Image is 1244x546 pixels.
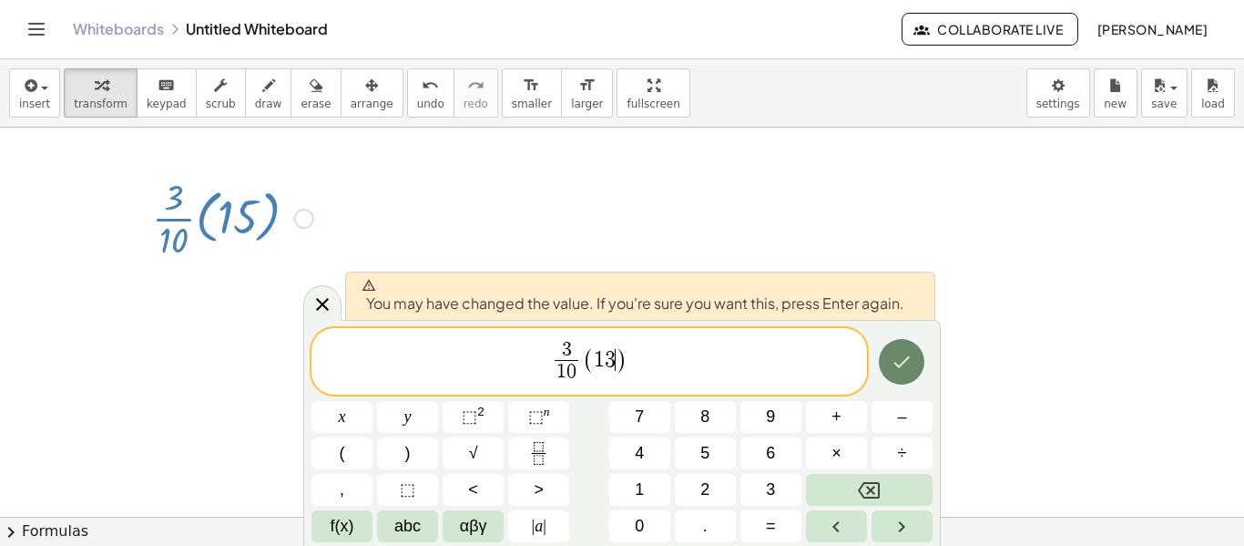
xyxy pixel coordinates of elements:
[400,478,415,502] span: ⬚
[377,510,438,542] button: Alphabet
[766,441,775,466] span: 6
[740,474,801,506] button: 3
[675,510,736,542] button: .
[700,441,709,466] span: 5
[469,441,478,466] span: √
[394,514,421,539] span: abc
[508,474,569,506] button: Greater than
[351,98,393,110] span: arrange
[898,441,907,466] span: ÷
[311,401,372,433] button: x
[1191,68,1235,118] button: load
[512,98,552,110] span: smaller
[609,474,670,506] button: 1
[443,474,504,506] button: Less than
[609,438,670,469] button: 4
[616,347,627,374] span: )
[635,514,644,539] span: 0
[872,438,933,469] button: Divide
[362,278,904,314] span: You may have changed the value. If you're sure you want this, press Enter again.
[700,478,709,502] span: 2
[675,474,736,506] button: 2
[339,405,346,429] span: x
[528,407,544,426] span: ⬚
[73,20,164,38] a: Whiteboards
[578,75,596,97] i: format_size
[1036,98,1080,110] span: settings
[311,510,372,542] button: Functions
[462,407,477,426] span: ⬚
[454,68,498,118] button: redoredo
[311,474,372,506] button: ,
[443,401,504,433] button: Squared
[377,438,438,469] button: )
[508,401,569,433] button: Superscript
[635,405,644,429] span: 7
[422,75,439,97] i: undo
[872,401,933,433] button: Minus
[404,405,412,429] span: y
[340,441,345,466] span: (
[1151,98,1177,110] span: save
[255,98,282,110] span: draw
[508,438,569,469] button: Fraction
[635,441,644,466] span: 4
[1082,13,1222,46] button: [PERSON_NAME]
[740,401,801,433] button: 9
[443,510,504,542] button: Greek alphabet
[675,438,736,469] button: 5
[556,362,566,382] span: 1
[831,441,841,466] span: ×
[245,68,292,118] button: draw
[64,68,138,118] button: transform
[377,401,438,433] button: y
[1026,68,1090,118] button: settings
[583,347,595,374] span: (
[534,478,544,502] span: >
[206,98,236,110] span: scrub
[532,514,546,539] span: a
[740,510,801,542] button: Equals
[605,349,616,371] span: 3
[897,405,906,429] span: –
[562,340,572,360] span: 3
[464,98,488,110] span: redo
[405,441,411,466] span: )
[1104,98,1127,110] span: new
[467,75,484,97] i: redo
[460,514,487,539] span: αβγ
[561,68,613,118] button: format_sizelarger
[377,474,438,506] button: Placeholder
[766,405,775,429] span: 9
[331,514,354,539] span: f(x)
[609,401,670,433] button: 7
[508,510,569,542] button: Absolute value
[502,68,562,118] button: format_sizesmaller
[675,401,736,433] button: 8
[196,68,246,118] button: scrub
[301,98,331,110] span: erase
[766,478,775,502] span: 3
[627,98,679,110] span: fullscreen
[566,362,576,382] span: 0
[523,75,540,97] i: format_size
[147,98,187,110] span: keypad
[340,478,344,502] span: ,
[22,15,51,44] button: Toggle navigation
[291,68,341,118] button: erase
[609,510,670,542] button: 0
[1096,21,1208,37] span: [PERSON_NAME]
[477,405,484,418] sup: 2
[806,438,867,469] button: Times
[532,517,535,535] span: |
[1141,68,1188,118] button: save
[594,349,605,371] span: 1
[872,510,933,542] button: Right arrow
[703,514,708,539] span: .
[74,98,127,110] span: transform
[617,68,689,118] button: fullscreen
[879,339,924,385] button: Done
[1201,98,1225,110] span: load
[806,510,867,542] button: Left arrow
[831,405,841,429] span: +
